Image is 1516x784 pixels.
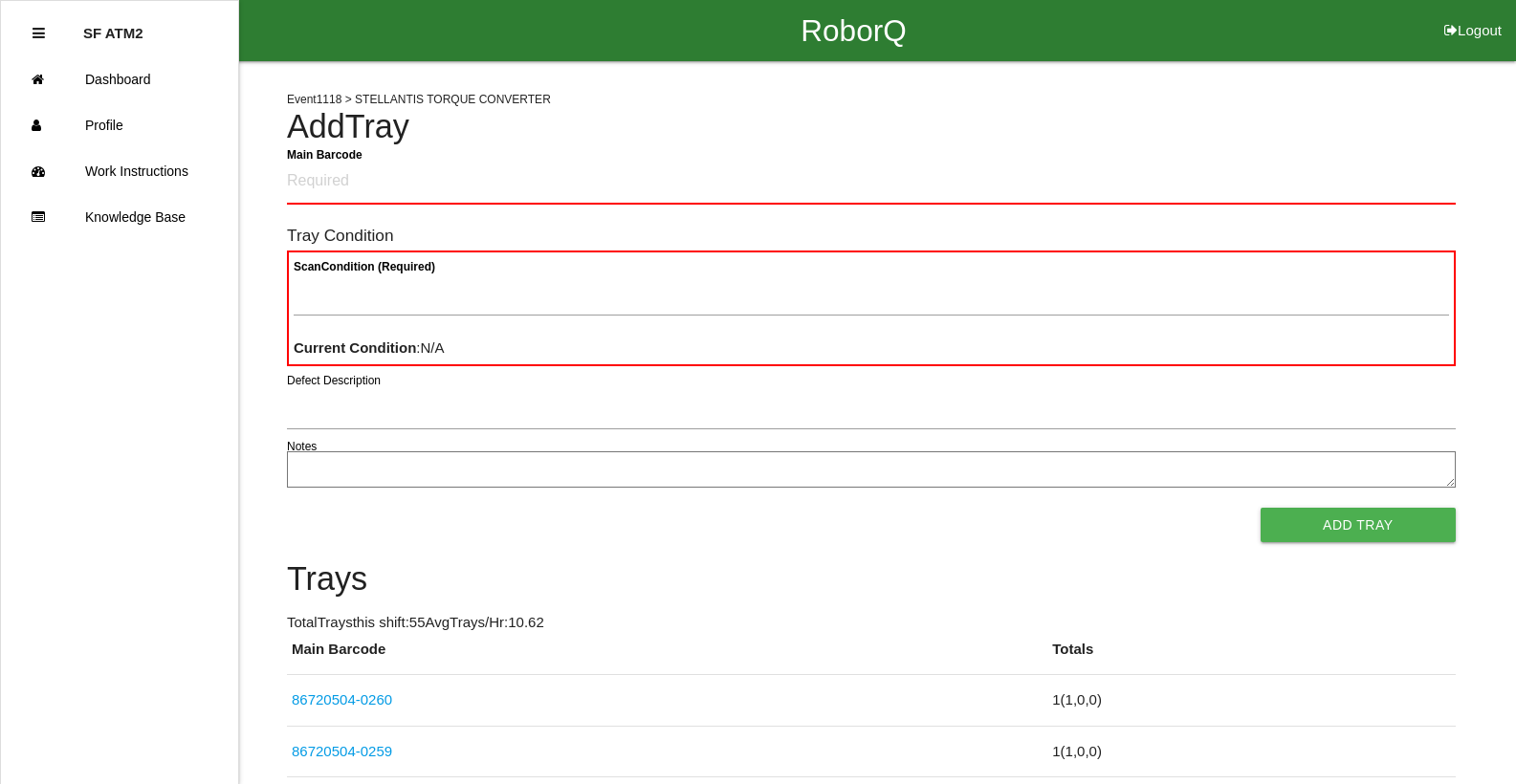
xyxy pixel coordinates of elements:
[83,11,143,41] p: SF ATM2
[287,438,317,455] label: Notes
[287,160,1456,205] input: Required
[287,612,1456,634] p: Total Trays this shift: 55 Avg Trays /Hr: 10.62
[292,743,392,759] a: 86720504-0259
[294,339,445,356] span: : N/A
[1,56,238,102] a: Dashboard
[294,339,416,356] b: Current Condition
[287,227,1456,245] h6: Tray Condition
[33,11,45,56] div: Close
[287,561,1456,598] h4: Trays
[287,93,551,106] span: Event 1118 > STELLANTIS TORQUE CONVERTER
[1047,675,1455,727] td: 1 ( 1 , 0 , 0 )
[287,372,381,389] label: Defect Description
[294,260,435,273] b: Scan Condition (Required)
[287,147,363,161] b: Main Barcode
[1,148,238,194] a: Work Instructions
[287,109,1456,145] h4: Add Tray
[1047,639,1455,675] th: Totals
[287,639,1047,675] th: Main Barcode
[1261,508,1456,542] button: Add Tray
[1047,726,1455,777] td: 1 ( 1 , 0 , 0 )
[292,691,392,708] a: 86720504-0260
[1,102,238,148] a: Profile
[1,194,238,240] a: Knowledge Base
